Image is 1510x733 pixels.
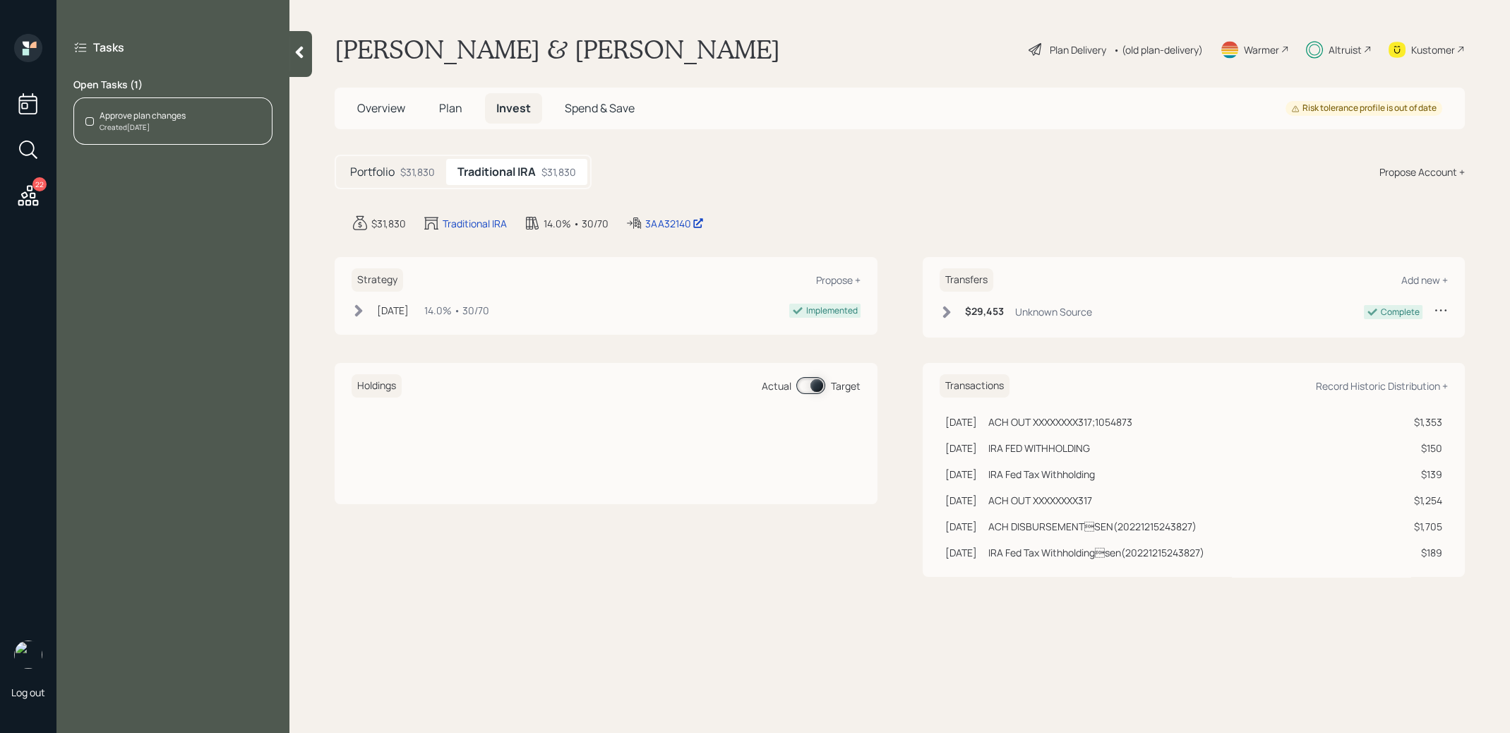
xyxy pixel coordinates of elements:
[806,304,858,317] div: Implemented
[831,379,861,393] div: Target
[1411,42,1455,57] div: Kustomer
[1316,379,1448,393] div: Record Historic Distribution +
[1015,304,1092,319] div: Unknown Source
[457,165,536,179] h5: Traditional IRA
[335,34,780,65] h1: [PERSON_NAME] & [PERSON_NAME]
[1050,42,1106,57] div: Plan Delivery
[93,40,124,55] label: Tasks
[945,493,977,508] div: [DATE]
[1414,467,1442,482] div: $139
[988,467,1095,482] div: IRA Fed Tax Withholding
[1291,102,1437,114] div: Risk tolerance profile is out of date
[352,374,402,398] h6: Holdings
[541,165,576,179] div: $31,830
[32,177,47,191] div: 22
[565,100,635,116] span: Spend & Save
[762,379,791,393] div: Actual
[988,441,1090,455] div: IRA FED WITHHOLDING
[73,78,272,92] label: Open Tasks ( 1 )
[11,686,45,699] div: Log out
[945,415,977,429] div: [DATE]
[945,467,977,482] div: [DATE]
[100,109,186,122] div: Approve plan changes
[371,216,406,231] div: $31,830
[357,100,405,116] span: Overview
[544,216,609,231] div: 14.0% • 30/70
[350,165,395,179] h5: Portfolio
[424,303,489,318] div: 14.0% • 30/70
[1401,273,1448,287] div: Add new +
[988,545,1204,560] div: IRA Fed Tax Withholdingsen(20221215243827)
[945,519,977,534] div: [DATE]
[496,100,531,116] span: Invest
[988,493,1092,508] div: ACH OUT XXXXXXXX317
[945,441,977,455] div: [DATE]
[1381,306,1420,318] div: Complete
[1379,165,1465,179] div: Propose Account +
[400,165,435,179] div: $31,830
[1329,42,1362,57] div: Altruist
[439,100,462,116] span: Plan
[100,122,186,133] div: Created [DATE]
[988,519,1197,534] div: ACH DISBURSEMENTSEN(20221215243827)
[1244,42,1279,57] div: Warmer
[1414,545,1442,560] div: $189
[940,268,993,292] h6: Transfers
[816,273,861,287] div: Propose +
[377,303,409,318] div: [DATE]
[940,374,1009,398] h6: Transactions
[1414,493,1442,508] div: $1,254
[1414,519,1442,534] div: $1,705
[1414,441,1442,455] div: $150
[443,216,507,231] div: Traditional IRA
[945,545,977,560] div: [DATE]
[645,216,704,231] div: 3AA32140
[965,306,1004,318] h6: $29,453
[14,640,42,669] img: treva-nostdahl-headshot.png
[1113,42,1203,57] div: • (old plan-delivery)
[352,268,403,292] h6: Strategy
[988,415,1132,429] div: ACH OUT XXXXXXXX317;1054873
[1414,415,1442,429] div: $1,353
